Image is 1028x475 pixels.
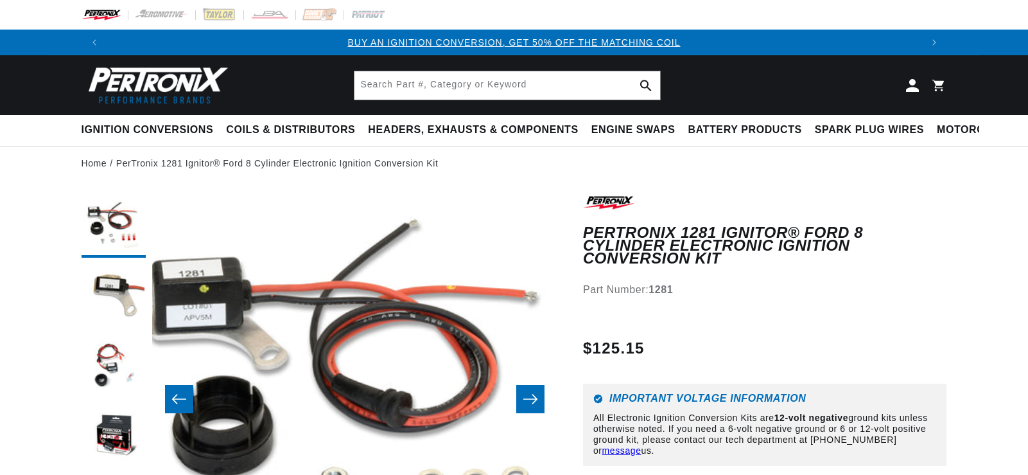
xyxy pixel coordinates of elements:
span: Headers, Exhausts & Components [368,123,578,137]
strong: 12-volt negative [774,413,848,423]
input: Search Part #, Category or Keyword [354,71,660,100]
summary: Battery Products [682,115,808,145]
span: Motorcycle [937,123,1013,137]
div: Part Number: [583,282,947,298]
summary: Ignition Conversions [82,115,220,145]
summary: Spark Plug Wires [808,115,930,145]
a: Home [82,156,107,170]
button: Slide left [165,385,193,413]
img: Pertronix [82,63,229,107]
nav: breadcrumbs [82,156,947,170]
span: Battery Products [688,123,802,137]
button: Search Part #, Category or Keyword [632,71,660,100]
span: $125.15 [583,337,645,360]
span: Spark Plug Wires [815,123,924,137]
summary: Headers, Exhausts & Components [362,115,584,145]
a: PerTronix 1281 Ignitor® Ford 8 Cylinder Electronic Ignition Conversion Kit [116,156,439,170]
button: Load image 2 in gallery view [82,264,146,328]
button: Slide right [516,385,544,413]
button: Load image 4 in gallery view [82,406,146,470]
span: Engine Swaps [591,123,675,137]
div: 1 of 3 [107,35,921,49]
slideshow-component: Translation missing: en.sections.announcements.announcement_bar [49,30,979,55]
a: BUY AN IGNITION CONVERSION, GET 50% OFF THE MATCHING COIL [347,37,680,48]
button: Translation missing: en.sections.announcements.next_announcement [921,30,947,55]
summary: Engine Swaps [585,115,682,145]
span: Coils & Distributors [226,123,355,137]
h6: Important Voltage Information [593,394,937,404]
button: Load image 3 in gallery view [82,335,146,399]
div: Announcement [107,35,921,49]
a: message [602,445,641,456]
button: Translation missing: en.sections.announcements.previous_announcement [82,30,107,55]
summary: Motorcycle [930,115,1020,145]
button: Load image 1 in gallery view [82,193,146,258]
p: All Electronic Ignition Conversion Kits are ground kits unless otherwise noted. If you need a 6-v... [593,413,937,456]
strong: 1281 [649,284,673,295]
summary: Coils & Distributors [220,115,362,145]
span: Ignition Conversions [82,123,214,137]
h1: PerTronix 1281 Ignitor® Ford 8 Cylinder Electronic Ignition Conversion Kit [583,226,947,265]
